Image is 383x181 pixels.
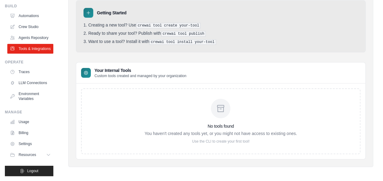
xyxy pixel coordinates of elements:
pre: crewai tool install your-tool [149,39,216,45]
button: Resources [7,150,53,160]
div: Build [5,4,53,9]
span: Logout [27,169,38,173]
a: Tools & Integrations [7,44,53,54]
a: Settings [7,139,53,149]
a: Automations [7,11,53,21]
li: Ready to share your tool? Publish with [83,31,358,37]
h3: Getting Started [97,10,126,16]
pre: crewai tool create your-tool [136,23,201,28]
li: Want to use a tool? Install it with [83,39,358,45]
h3: Your Internal Tools [94,67,186,73]
a: Environment Variables [7,89,53,104]
pre: crewai tool publish [161,31,206,37]
button: Logout [5,166,53,176]
span: Resources [19,152,36,157]
a: Crew Studio [7,22,53,32]
a: Billing [7,128,53,138]
p: Use the CLI to create your first tool! [144,139,297,144]
a: Usage [7,117,53,127]
div: Operate [5,60,53,65]
p: You haven't created any tools yet, or you might not have access to existing ones. [144,130,297,137]
a: Agents Repository [7,33,53,43]
a: Traces [7,67,53,77]
p: Custom tools created and managed by your organization [94,73,186,78]
a: LLM Connections [7,78,53,88]
h3: No tools found [144,123,297,129]
div: Manage [5,110,53,115]
li: Creating a new tool? Use [83,23,358,28]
